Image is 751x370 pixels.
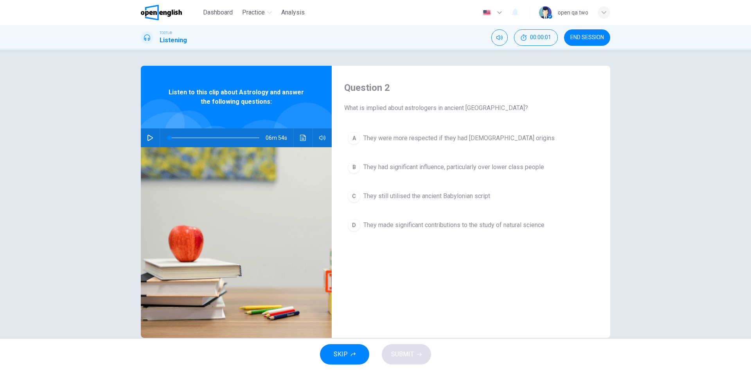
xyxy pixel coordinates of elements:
[344,186,598,206] button: CThey still utilised the ancient Babylonian script
[281,8,305,17] span: Analysis
[203,8,233,17] span: Dashboard
[363,162,544,172] span: They had significant influence, particularly over lower class people
[239,5,275,20] button: Practice
[348,132,360,144] div: A
[514,29,558,46] div: Hide
[297,128,309,147] button: Click to see the audio transcription
[491,29,508,46] div: Mute
[570,34,604,41] span: END SESSION
[141,5,200,20] a: OpenEnglish logo
[344,103,598,113] span: What is implied about astrologers in ancient [GEOGRAPHIC_DATA]?
[344,215,598,235] button: DThey made significant contributions to the study of natural science
[482,10,492,16] img: en
[334,349,348,360] span: SKIP
[242,8,265,17] span: Practice
[344,81,598,94] h4: Question 2
[200,5,236,20] button: Dashboard
[530,34,551,41] span: 00:00:01
[344,157,598,177] button: BThey had significant influence, particularly over lower class people
[363,134,555,143] span: They were more respected if they had [DEMOGRAPHIC_DATA] origins
[539,6,552,19] img: Profile picture
[348,190,360,202] div: C
[166,88,306,106] span: Listen to this clip about Astrology and answer the following questions:
[278,5,308,20] button: Analysis
[514,29,558,46] button: 00:00:01
[141,5,182,20] img: OpenEnglish logo
[266,128,293,147] span: 06m 54s
[160,36,187,45] h1: Listening
[348,219,360,231] div: D
[141,147,332,338] img: Listen to this clip about Astrology and answer the following questions:
[363,191,490,201] span: They still utilised the ancient Babylonian script
[564,29,610,46] button: END SESSION
[558,8,588,17] div: open qa two
[160,30,172,36] span: TOEFL®
[344,128,598,148] button: AThey were more respected if they had [DEMOGRAPHIC_DATA] origins
[363,220,544,230] span: They made significant contributions to the study of natural science
[348,161,360,173] div: B
[320,344,369,365] button: SKIP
